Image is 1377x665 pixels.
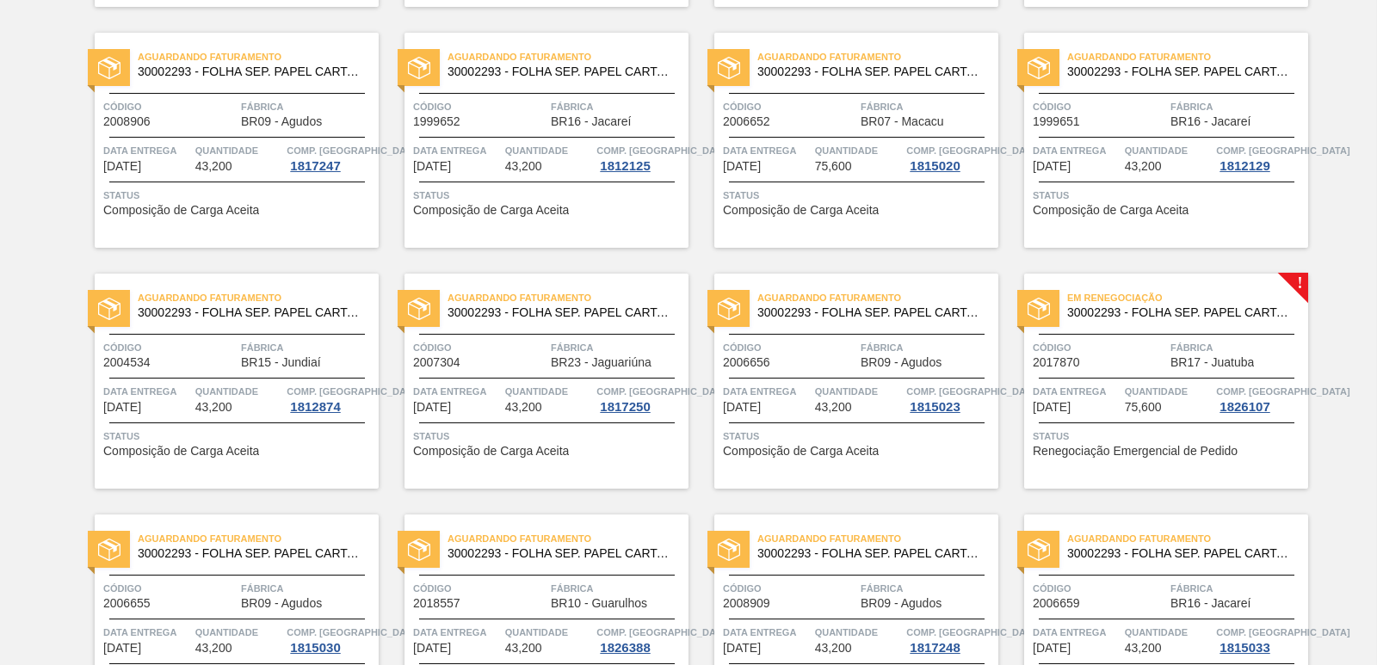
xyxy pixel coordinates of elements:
[861,115,943,128] span: BR07 - Macacu
[1170,356,1254,369] span: BR17 - Juatuba
[1033,624,1121,641] span: Data entrega
[757,306,985,319] span: 30002293 - FOLHA SEP. PAPEL CARTAO 1200x1000M 350g
[103,204,259,217] span: Composição de Carga Aceita
[413,339,546,356] span: Código
[1067,289,1308,306] span: Em renegociação
[103,142,191,159] span: Data entrega
[815,624,903,641] span: Quantidade
[413,383,501,400] span: Data entrega
[379,274,688,489] a: statusAguardando Faturamento30002293 - FOLHA SEP. PAPEL CARTAO 1200x1000M 350gCódigo2007304Fábric...
[1216,400,1273,414] div: 1826107
[241,356,321,369] span: BR15 - Jundiaí
[69,274,379,489] a: statusAguardando Faturamento30002293 - FOLHA SEP. PAPEL CARTAO 1200x1000M 350gCódigo2004534Fábric...
[138,48,379,65] span: Aguardando Faturamento
[241,580,374,597] span: Fábrica
[69,33,379,248] a: statusAguardando Faturamento30002293 - FOLHA SEP. PAPEL CARTAO 1200x1000M 350gCódigo2008906Fábric...
[103,445,259,458] span: Composição de Carga Aceita
[723,115,770,128] span: 2006652
[723,642,761,655] span: 01/10/2025
[103,98,237,115] span: Código
[815,383,903,400] span: Quantidade
[103,160,141,173] span: 24/09/2025
[1033,339,1166,356] span: Código
[1033,428,1304,445] span: Status
[688,33,998,248] a: statusAguardando Faturamento30002293 - FOLHA SEP. PAPEL CARTAO 1200x1000M 350gCódigo2006652Fábric...
[1033,160,1071,173] span: 26/09/2025
[241,115,322,128] span: BR09 - Agudos
[1033,356,1080,369] span: 2017870
[1125,383,1213,400] span: Quantidade
[757,530,998,547] span: Aguardando Faturamento
[1067,65,1294,78] span: 30002293 - FOLHA SEP. PAPEL CARTAO 1200x1000M 350g
[413,356,460,369] span: 2007304
[103,339,237,356] span: Código
[103,580,237,597] span: Código
[195,160,232,173] span: 43,200
[413,115,460,128] span: 1999652
[723,339,856,356] span: Código
[1125,642,1162,655] span: 43,200
[1216,624,1349,641] span: Comp. Carga
[98,298,120,320] img: status
[413,597,460,610] span: 2018557
[103,642,141,655] span: 29/09/2025
[241,339,374,356] span: Fábrica
[723,187,994,204] span: Status
[998,274,1308,489] a: !statusEm renegociação30002293 - FOLHA SEP. PAPEL CARTAO 1200x1000M 350gCódigo2017870FábricaBR17 ...
[1067,48,1308,65] span: Aguardando Faturamento
[287,383,420,400] span: Comp. Carga
[906,142,1040,159] span: Comp. Carga
[1216,142,1349,159] span: Comp. Carga
[287,159,343,173] div: 1817247
[1033,383,1121,400] span: Data entrega
[505,401,542,414] span: 43,200
[718,539,740,561] img: status
[596,624,730,641] span: Comp. Carga
[505,142,593,159] span: Quantidade
[413,187,684,204] span: Status
[723,204,879,217] span: Composição de Carga Aceita
[723,160,761,173] span: 26/09/2025
[723,401,761,414] span: 27/09/2025
[551,115,631,128] span: BR16 - Jacareí
[551,580,684,597] span: Fábrica
[723,445,879,458] span: Composição de Carga Aceita
[287,641,343,655] div: 1815030
[723,428,994,445] span: Status
[1033,642,1071,655] span: 01/10/2025
[596,142,730,159] span: Comp. Carga
[287,624,374,655] a: Comp. [GEOGRAPHIC_DATA]1815030
[287,142,374,173] a: Comp. [GEOGRAPHIC_DATA]1817247
[718,298,740,320] img: status
[195,624,283,641] span: Quantidade
[757,547,985,560] span: 30002293 - FOLHA SEP. PAPEL CARTAO 1200x1000M 350g
[505,383,593,400] span: Quantidade
[287,383,374,414] a: Comp. [GEOGRAPHIC_DATA]1812874
[448,48,688,65] span: Aguardando Faturamento
[1033,445,1238,458] span: Renegociação Emergencial de Pedido
[448,306,675,319] span: 30002293 - FOLHA SEP. PAPEL CARTAO 1200x1000M 350g
[1125,401,1162,414] span: 75,600
[1033,597,1080,610] span: 2006659
[413,428,684,445] span: Status
[1170,339,1304,356] span: Fábrica
[596,142,684,173] a: Comp. [GEOGRAPHIC_DATA]1812125
[718,57,740,79] img: status
[408,298,430,320] img: status
[723,142,811,159] span: Data entrega
[906,400,963,414] div: 1815023
[1216,142,1304,173] a: Comp. [GEOGRAPHIC_DATA]1812129
[103,597,151,610] span: 2006655
[448,530,688,547] span: Aguardando Faturamento
[195,642,232,655] span: 43,200
[505,624,593,641] span: Quantidade
[287,624,420,641] span: Comp. Carga
[379,33,688,248] a: statusAguardando Faturamento30002293 - FOLHA SEP. PAPEL CARTAO 1200x1000M 350gCódigo1999652Fábric...
[241,98,374,115] span: Fábrica
[757,48,998,65] span: Aguardando Faturamento
[287,400,343,414] div: 1812874
[551,339,684,356] span: Fábrica
[413,204,569,217] span: Composição de Carga Aceita
[103,624,191,641] span: Data entrega
[413,624,501,641] span: Data entrega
